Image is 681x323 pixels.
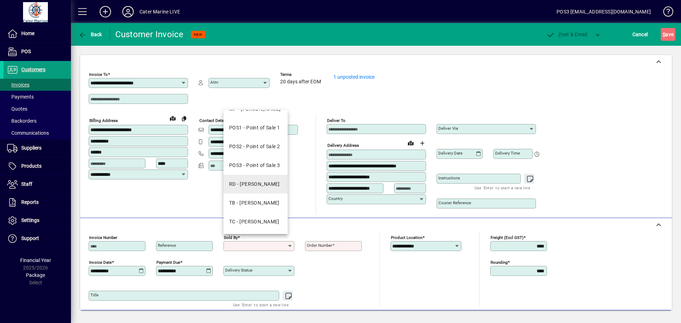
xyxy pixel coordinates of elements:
[405,137,416,149] a: View on map
[77,28,104,41] button: Back
[4,157,71,175] a: Products
[7,106,27,112] span: Quotes
[78,32,102,37] span: Back
[4,176,71,193] a: Staff
[4,91,71,103] a: Payments
[4,212,71,229] a: Settings
[223,194,288,212] mat-option: TB - Tess Brook
[280,72,323,77] span: Terms
[7,94,34,100] span: Payments
[21,199,39,205] span: Reports
[491,235,524,240] mat-label: Freight (excl GST)
[328,196,343,201] mat-label: Country
[495,151,520,156] mat-label: Delivery time
[4,230,71,247] a: Support
[229,124,280,132] div: POS1 - Point of Sale 1
[4,127,71,139] a: Communications
[89,260,112,265] mat-label: Invoice date
[21,163,41,169] span: Products
[631,28,650,41] button: Cancel
[21,49,31,54] span: POS
[391,235,422,240] mat-label: Product location
[4,79,71,91] a: Invoices
[26,272,45,278] span: Package
[7,82,29,88] span: Invoices
[21,30,34,36] span: Home
[223,212,288,231] mat-option: TC - Trish Chamberlain
[229,180,280,188] div: RD - [PERSON_NAME]
[229,143,280,150] div: POS2 - Point of Sale 2
[229,162,280,169] div: POS3 - Point of Sale 3
[223,137,288,156] mat-option: POS2 - Point of Sale 2
[333,74,375,80] a: 1 unposted invoice
[416,138,428,149] button: Choose address
[71,28,110,41] app-page-header-button: Back
[4,139,71,157] a: Suppliers
[4,43,71,61] a: POS
[438,126,458,131] mat-label: Deliver via
[4,25,71,43] a: Home
[117,5,139,18] button: Profile
[21,67,45,72] span: Customers
[223,175,288,194] mat-option: RD - Richard Darby
[158,243,176,248] mat-label: Reference
[20,257,51,263] span: Financial Year
[233,301,289,309] mat-hint: Use 'Enter' to start a new line
[280,79,321,85] span: 20 days after EOM
[178,113,190,124] button: Copy to Delivery address
[94,5,117,18] button: Add
[223,156,288,175] mat-option: POS3 - Point of Sale 3
[156,260,180,265] mat-label: Payment due
[491,260,508,265] mat-label: Rounding
[475,184,530,192] mat-hint: Use 'Enter' to start a new line
[543,28,591,41] button: Post & Email
[7,130,49,136] span: Communications
[223,118,288,137] mat-option: POS1 - Point of Sale 1
[438,151,463,156] mat-label: Delivery date
[21,145,41,151] span: Suppliers
[546,32,587,37] span: ost & Email
[658,1,672,24] a: Knowledge Base
[4,194,71,211] a: Reports
[89,235,117,240] mat-label: Invoice number
[225,268,253,273] mat-label: Delivery status
[139,6,180,17] div: Cater Marine LIVE
[229,199,279,207] div: TB - [PERSON_NAME]
[7,118,37,124] span: Backorders
[632,29,648,40] span: Cancel
[229,218,279,225] div: TC - [PERSON_NAME]
[21,217,39,223] span: Settings
[307,243,332,248] mat-label: Order number
[557,6,651,17] div: POS3 [EMAIL_ADDRESS][DOMAIN_NAME]
[661,28,675,41] button: Save
[4,115,71,127] a: Backorders
[438,200,471,205] mat-label: Courier Reference
[663,29,674,40] span: ave
[224,235,238,240] mat-label: Sold by
[194,32,203,37] span: NEW
[438,176,460,180] mat-label: Instructions
[90,293,99,297] mat-label: Title
[663,32,665,37] span: S
[4,103,71,115] a: Quotes
[559,32,562,37] span: P
[327,118,345,123] mat-label: Deliver To
[21,181,32,187] span: Staff
[167,112,178,124] a: View on map
[21,235,39,241] span: Support
[115,29,184,40] div: Customer Invoice
[210,80,218,85] mat-label: Attn
[89,72,108,77] mat-label: Invoice To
